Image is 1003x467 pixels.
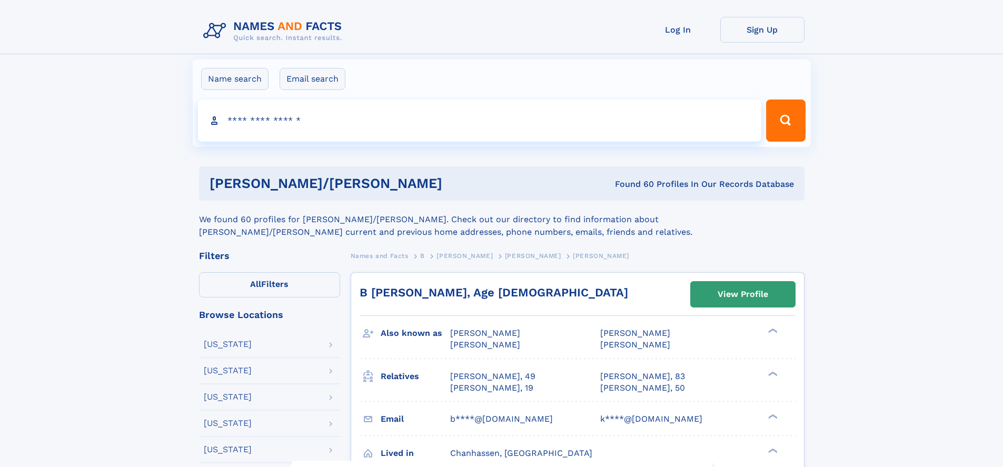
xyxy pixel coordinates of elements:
[600,382,685,394] a: [PERSON_NAME], 50
[204,366,252,375] div: [US_STATE]
[436,252,493,260] span: [PERSON_NAME]
[201,68,269,90] label: Name search
[450,371,535,382] a: [PERSON_NAME], 49
[199,201,805,239] div: We found 60 profiles for [PERSON_NAME]/[PERSON_NAME]. Check out our directory to find information...
[198,100,762,142] input: search input
[250,279,261,289] span: All
[420,252,425,260] span: B
[360,286,628,299] a: B [PERSON_NAME], Age [DEMOGRAPHIC_DATA]
[199,251,340,261] div: Filters
[766,447,778,454] div: ❯
[450,382,533,394] a: [PERSON_NAME], 19
[450,448,592,458] span: Chanhassen, [GEOGRAPHIC_DATA]
[766,370,778,377] div: ❯
[210,177,529,190] h1: [PERSON_NAME]/[PERSON_NAME]
[351,249,409,262] a: Names and Facts
[381,324,450,342] h3: Also known as
[450,340,520,350] span: [PERSON_NAME]
[505,252,561,260] span: [PERSON_NAME]
[573,252,629,260] span: [PERSON_NAME]
[381,367,450,385] h3: Relatives
[600,340,670,350] span: [PERSON_NAME]
[529,178,794,190] div: Found 60 Profiles In Our Records Database
[720,17,805,43] a: Sign Up
[718,282,768,306] div: View Profile
[199,310,340,320] div: Browse Locations
[766,100,805,142] button: Search Button
[381,410,450,428] h3: Email
[381,444,450,462] h3: Lived in
[600,328,670,338] span: [PERSON_NAME]
[636,17,720,43] a: Log In
[766,413,778,420] div: ❯
[420,249,425,262] a: B
[204,445,252,454] div: [US_STATE]
[766,327,778,334] div: ❯
[204,393,252,401] div: [US_STATE]
[436,249,493,262] a: [PERSON_NAME]
[505,249,561,262] a: [PERSON_NAME]
[204,419,252,428] div: [US_STATE]
[204,340,252,349] div: [US_STATE]
[600,371,685,382] a: [PERSON_NAME], 83
[280,68,345,90] label: Email search
[199,17,351,45] img: Logo Names and Facts
[199,272,340,297] label: Filters
[450,328,520,338] span: [PERSON_NAME]
[691,282,795,307] a: View Profile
